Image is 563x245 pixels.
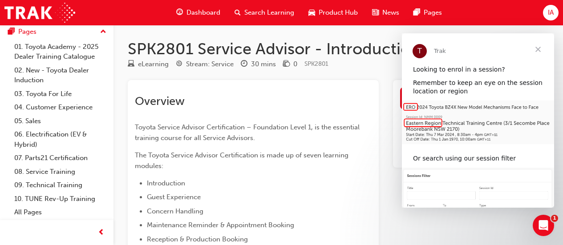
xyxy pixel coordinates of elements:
span: 1 [551,215,558,222]
span: Product Hub [319,8,358,18]
span: learningResourceType_ELEARNING-icon [128,60,134,68]
span: pages-icon [8,28,15,36]
span: prev-icon [98,227,105,238]
span: Guest Experience [147,193,201,201]
div: Type [128,59,169,70]
span: Overview [135,94,185,108]
div: Duration [241,59,276,70]
span: Maintenance Reminder & Appointment Booking [147,221,294,229]
a: guage-iconDashboard [169,4,227,22]
span: up-icon [100,26,106,38]
a: search-iconSearch Learning [227,4,301,22]
a: All Pages [11,205,110,219]
div: eLearning [138,59,169,69]
div: Stream: Service [186,59,234,69]
span: money-icon [283,60,290,68]
div: Stream [176,59,234,70]
a: 01. Toyota Academy - 2025 Dealer Training Catalogue [11,40,110,64]
a: 08. Service Training [11,165,110,179]
a: 10. TUNE Rev-Up Training [11,192,110,206]
span: Toyota Service Advisor Certification – Foundation Level 1, is the essential training course for a... [135,123,361,142]
span: car-icon [308,7,315,18]
a: car-iconProduct Hub [301,4,365,22]
button: Pages [4,24,110,40]
span: IA [548,8,554,18]
a: Launch eLearning module [400,87,542,109]
iframe: Intercom live chat message [402,33,554,208]
span: Pages [424,8,442,18]
div: Pages [18,27,36,37]
span: News [382,8,399,18]
span: Learning resource code [304,60,328,68]
span: Dashboard [186,8,220,18]
img: Trak [4,3,75,23]
span: news-icon [372,7,379,18]
a: 09. Technical Training [11,178,110,192]
span: The Toyota Service Advisor Certification is made up of seven learning modules: [135,151,350,170]
a: 05. Sales [11,114,110,128]
a: 02. New - Toyota Dealer Induction [11,64,110,87]
div: 0 [293,59,297,69]
a: 07. Parts21 Certification [11,151,110,165]
button: IA [543,5,559,20]
span: guage-icon [176,7,183,18]
div: Price [283,59,297,70]
a: pages-iconPages [406,4,449,22]
span: Introduction [147,179,185,187]
a: 04. Customer Experience [11,100,110,114]
h1: SPK2801 Service Advisor - Introduction (eLearning) [128,39,549,59]
span: Concern Handling [147,207,203,215]
a: 03. Toyota For Life [11,87,110,101]
iframe: Intercom live chat [533,215,554,236]
div: 30 mins [251,59,276,69]
span: Search Learning [244,8,294,18]
span: search-icon [235,7,241,18]
a: 06. Electrification (EV & Hybrid) [11,128,110,151]
span: Reception & Production Booking [147,235,248,243]
span: clock-icon [241,60,247,68]
span: target-icon [176,60,182,68]
a: news-iconNews [365,4,406,22]
span: pages-icon [413,7,420,18]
